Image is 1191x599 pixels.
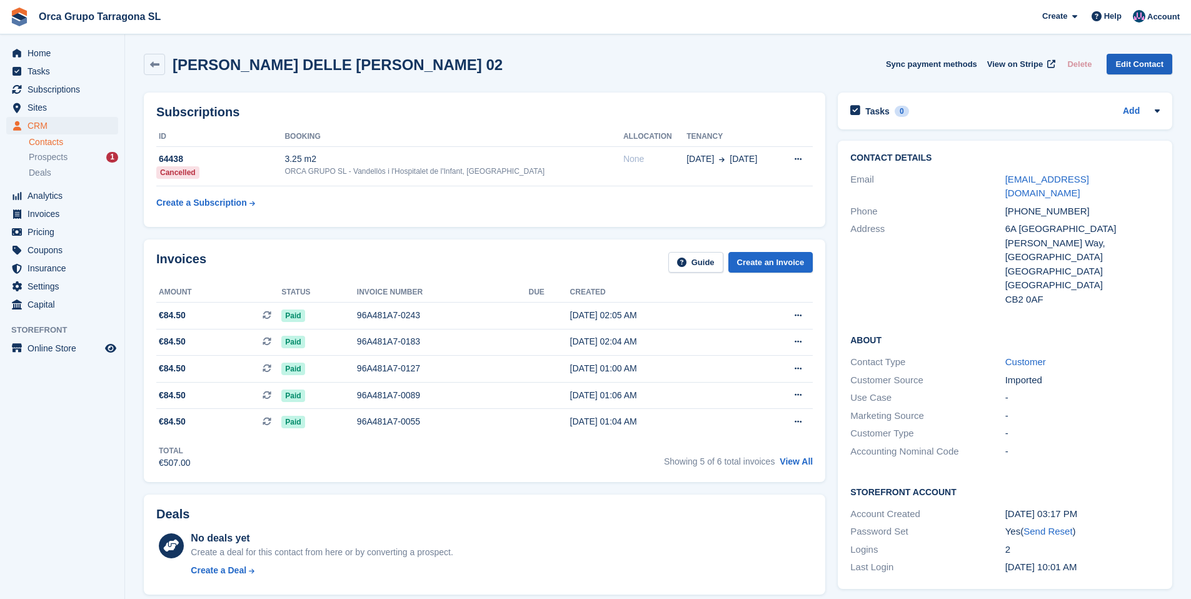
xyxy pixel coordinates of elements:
h2: Invoices [156,252,206,273]
a: Customer [1005,356,1046,367]
span: Paid [281,363,304,375]
div: Imported [1005,373,1160,388]
a: menu [6,81,118,98]
a: View All [780,456,813,466]
a: Contacts [29,136,118,148]
div: Yes [1005,525,1160,539]
span: [DATE] [686,153,714,166]
div: - [1005,445,1160,459]
a: Add [1123,104,1140,119]
div: €507.00 [159,456,191,470]
span: Subscriptions [28,81,103,98]
div: Customer Source [850,373,1005,388]
a: menu [6,241,118,259]
div: [GEOGRAPHIC_DATA] [1005,278,1160,293]
div: [DATE] 02:05 AM [570,309,745,322]
a: menu [6,340,118,357]
div: [PERSON_NAME] Way, [GEOGRAPHIC_DATA] [1005,236,1160,264]
div: [DATE] 01:06 AM [570,389,745,402]
th: Allocation [623,127,686,147]
span: Paid [281,416,304,428]
span: Settings [28,278,103,295]
div: 96A481A7-0127 [357,362,529,375]
span: Showing 5 of 6 total invoices [664,456,775,466]
a: menu [6,187,118,204]
span: €84.50 [159,389,186,402]
div: Account Created [850,507,1005,521]
a: menu [6,99,118,116]
span: Pricing [28,223,103,241]
a: Create a Deal [191,564,453,577]
a: menu [6,44,118,62]
div: 96A481A7-0243 [357,309,529,322]
a: [EMAIL_ADDRESS][DOMAIN_NAME] [1005,174,1089,199]
span: Coupons [28,241,103,259]
div: 96A481A7-0183 [357,335,529,348]
div: [GEOGRAPHIC_DATA] [1005,264,1160,279]
span: Invoices [28,205,103,223]
a: View on Stripe [982,54,1058,74]
h2: Tasks [865,106,890,117]
div: Marketing Source [850,409,1005,423]
div: Address [850,222,1005,306]
h2: About [850,333,1160,346]
div: [PHONE_NUMBER] [1005,204,1160,219]
time: 2024-12-19 09:01:59 UTC [1005,561,1077,572]
span: Deals [29,167,51,179]
div: No deals yet [191,531,453,546]
div: 64438 [156,153,284,166]
span: €84.50 [159,309,186,322]
a: Deals [29,166,118,179]
div: Last Login [850,560,1005,575]
button: Sync payment methods [886,54,977,74]
div: Password Set [850,525,1005,539]
span: ( ) [1020,526,1075,536]
div: Email [850,173,1005,201]
th: Created [570,283,745,303]
a: Create an Invoice [728,252,813,273]
div: 2 [1005,543,1160,557]
span: CRM [28,117,103,134]
span: Storefront [11,324,124,336]
a: Edit Contact [1107,54,1172,74]
img: ADMIN MANAGMENT [1133,10,1145,23]
span: Sites [28,99,103,116]
a: Create a Subscription [156,191,255,214]
div: 1 [106,152,118,163]
h2: Contact Details [850,153,1160,163]
th: Due [529,283,570,303]
span: Prospects [29,151,68,163]
span: €84.50 [159,415,186,428]
a: Prospects 1 [29,151,118,164]
button: Delete [1062,54,1097,74]
div: [DATE] 01:00 AM [570,362,745,375]
div: Create a Subscription [156,196,247,209]
a: menu [6,223,118,241]
span: Paid [281,336,304,348]
a: Send Reset [1023,526,1072,536]
a: Preview store [103,341,118,356]
span: €84.50 [159,335,186,348]
div: Use Case [850,391,1005,405]
span: Insurance [28,259,103,277]
span: [DATE] [730,153,757,166]
span: Analytics [28,187,103,204]
a: menu [6,296,118,313]
div: Phone [850,204,1005,219]
div: [DATE] 03:17 PM [1005,507,1160,521]
h2: Storefront Account [850,485,1160,498]
div: Logins [850,543,1005,557]
a: menu [6,117,118,134]
div: Customer Type [850,426,1005,441]
div: CB2 0AF [1005,293,1160,307]
div: - [1005,409,1160,423]
a: Guide [668,252,723,273]
th: Tenancy [686,127,778,147]
div: [DATE] 02:04 AM [570,335,745,348]
div: Total [159,445,191,456]
span: Capital [28,296,103,313]
span: Home [28,44,103,62]
a: menu [6,259,118,277]
div: - [1005,426,1160,441]
div: Cancelled [156,166,199,179]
